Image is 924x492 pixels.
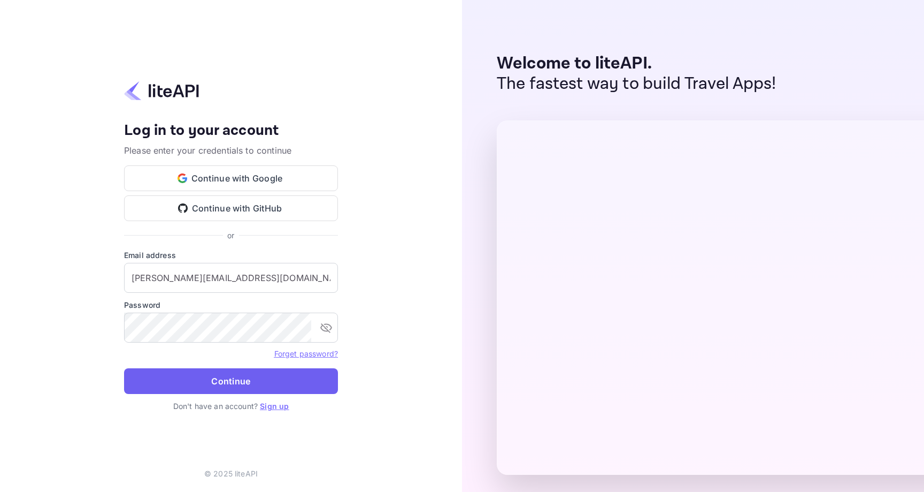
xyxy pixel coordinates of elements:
[274,348,338,359] a: Forget password?
[124,249,338,261] label: Email address
[260,402,289,411] a: Sign up
[204,468,258,479] p: © 2025 liteAPI
[124,122,338,140] h4: Log in to your account
[124,80,199,101] img: liteapi
[124,144,338,157] p: Please enter your credentials to continue
[497,54,776,74] p: Welcome to liteAPI.
[124,195,338,221] button: Continue with GitHub
[124,165,338,191] button: Continue with Google
[124,400,338,412] p: Don't have an account?
[124,299,338,311] label: Password
[124,368,338,394] button: Continue
[124,263,338,293] input: Enter your email address
[497,74,776,94] p: The fastest way to build Travel Apps!
[315,317,337,338] button: toggle password visibility
[227,230,234,241] p: or
[274,349,338,358] a: Forget password?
